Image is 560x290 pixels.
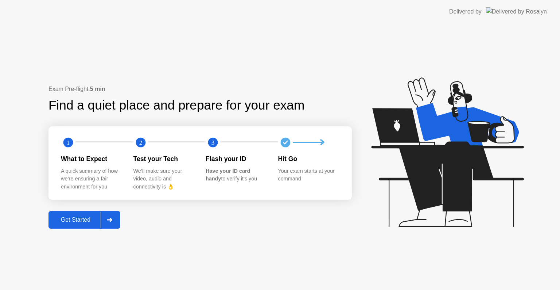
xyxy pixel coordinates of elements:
img: Delivered by Rosalyn [486,7,547,16]
div: A quick summary of how we’re ensuring a fair environment for you [61,167,122,191]
b: Have your ID card handy [206,168,250,182]
div: Your exam starts at your command [278,167,339,183]
text: 3 [211,139,214,146]
div: Flash your ID [206,154,267,164]
button: Get Started [48,211,120,229]
b: 5 min [90,86,105,92]
div: Find a quiet place and prepare for your exam [48,96,306,115]
div: Hit Go [278,154,339,164]
div: Test your Tech [133,154,194,164]
div: We’ll make sure your video, audio and connectivity is 👌 [133,167,194,191]
text: 1 [67,139,70,146]
div: Get Started [51,217,101,223]
div: What to Expect [61,154,122,164]
div: Exam Pre-flight: [48,85,352,94]
div: to verify it’s you [206,167,267,183]
text: 2 [139,139,142,146]
div: Delivered by [449,7,482,16]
